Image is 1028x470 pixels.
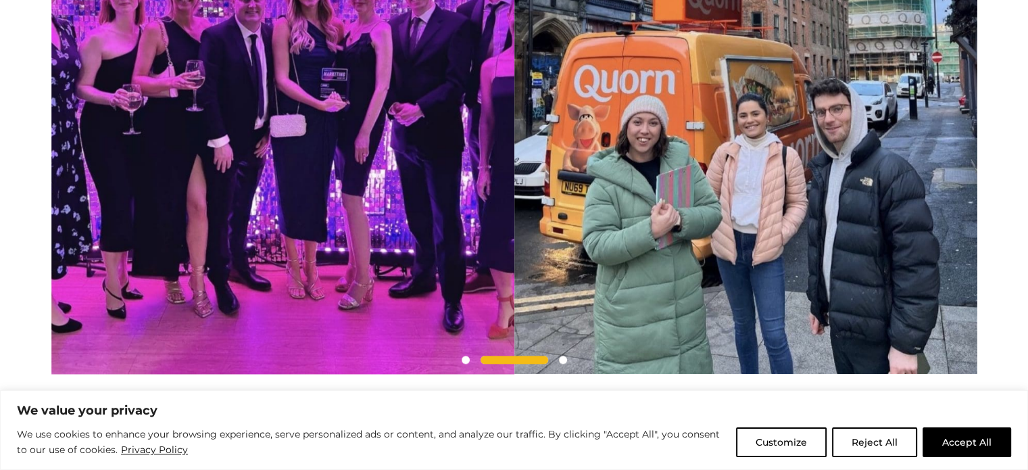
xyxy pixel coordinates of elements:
button: Reject All [832,427,917,457]
button: Customize [736,427,827,457]
p: We use cookies to enhance your browsing experience, serve personalized ads or content, and analyz... [17,427,726,459]
a: Privacy Policy [120,442,189,458]
p: We value your privacy [17,402,1011,419]
button: Accept All [923,427,1011,457]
